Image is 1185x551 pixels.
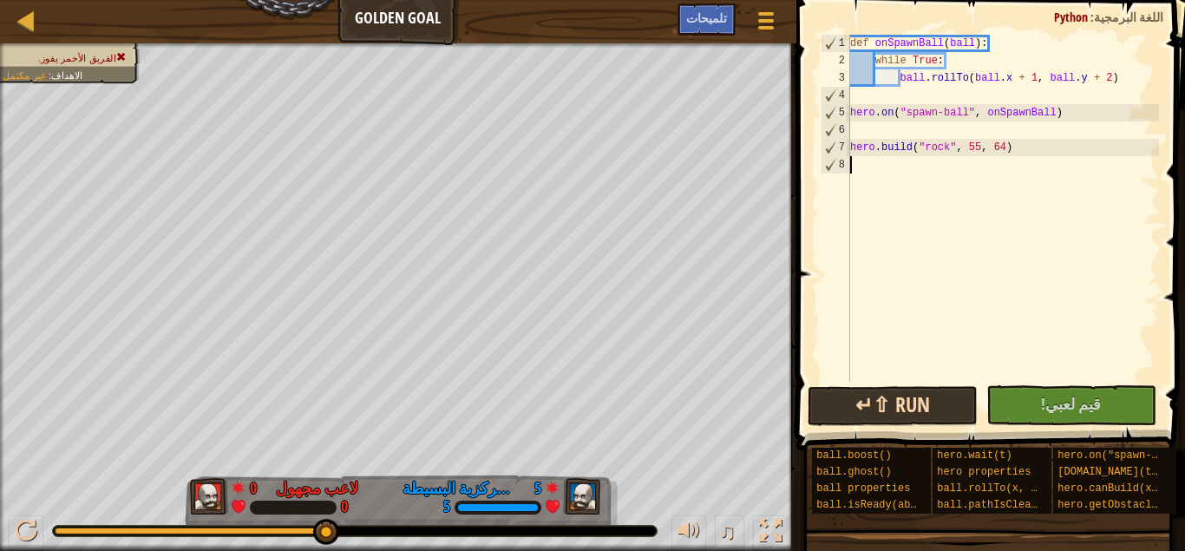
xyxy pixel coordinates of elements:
[822,139,850,156] div: 7
[46,69,51,81] span: :
[276,477,358,500] div: لاعب مجهول
[816,466,891,478] span: ball.ghost()
[1094,9,1163,25] span: اللغة البرمجية
[937,499,1074,511] span: ball.pathIsClear(x, y)
[715,515,744,551] button: ♫
[3,51,129,65] li: JPGred يفوز.
[986,385,1156,425] button: قيم لعبي!
[816,482,910,495] span: ball properties
[686,10,727,26] span: تلميحات
[1057,482,1176,495] span: hero.canBuild(x, y)
[1054,9,1088,25] span: Python
[1041,393,1101,415] span: قيم لعبي!
[822,156,850,174] div: 8
[816,499,947,511] span: ball.isReady(ability)
[937,466,1031,478] span: hero properties
[341,500,348,515] div: 0
[3,69,46,81] span: غير مكتمل
[671,515,706,551] button: تعديل الصوت
[822,104,850,121] div: 5
[808,386,978,426] button: Run ⇧↵
[822,121,850,139] div: 6
[38,52,116,63] span: الفريق الأحمر يفوز.
[51,69,82,81] span: الاهداف
[563,478,601,515] img: thang_avatar_frame.png
[822,87,850,104] div: 4
[524,477,541,493] div: 5
[190,478,228,515] img: thang_avatar_frame.png
[821,52,850,69] div: 2
[821,69,850,87] div: 3
[1088,9,1094,25] span: :
[816,449,891,462] span: ball.boost()
[937,482,1043,495] span: ball.rollTo(x, y)
[753,515,788,551] button: سعرة العرض الطرفية
[9,515,43,551] button: Ctrl + P: لعب
[718,518,736,544] span: ♫
[937,449,1012,462] span: hero.wait(t)
[443,500,450,515] div: 5
[403,477,515,500] div: وحدة المعالجة المركزية البسيطة
[822,35,850,52] div: 1
[250,477,267,493] div: 0
[744,3,788,44] button: شوت كيد كوميري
